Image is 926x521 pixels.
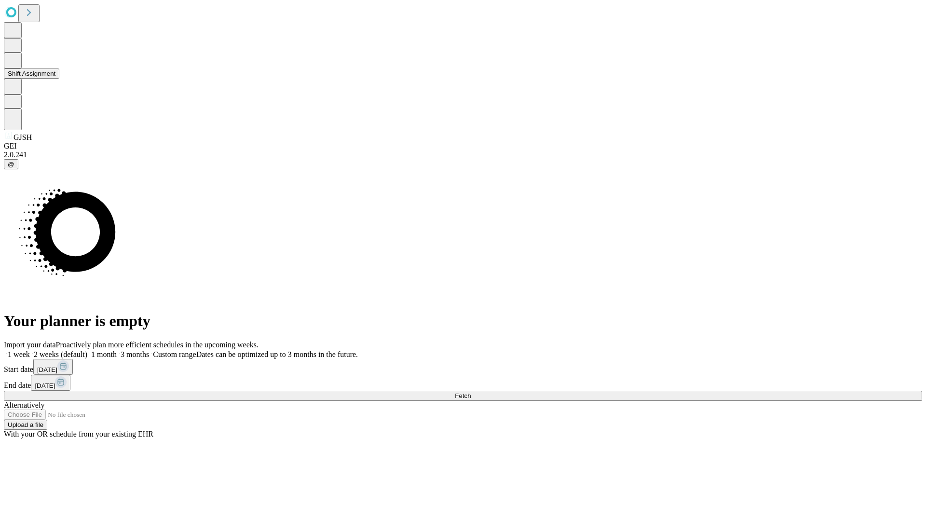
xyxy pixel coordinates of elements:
[4,430,153,438] span: With your OR schedule from your existing EHR
[35,382,55,389] span: [DATE]
[31,375,70,391] button: [DATE]
[8,350,30,358] span: 1 week
[4,69,59,79] button: Shift Assignment
[14,133,32,141] span: GJSH
[455,392,471,399] span: Fetch
[4,375,922,391] div: End date
[4,312,922,330] h1: Your planner is empty
[4,401,44,409] span: Alternatively
[4,420,47,430] button: Upload a file
[4,391,922,401] button: Fetch
[4,159,18,169] button: @
[4,359,922,375] div: Start date
[121,350,149,358] span: 3 months
[4,151,922,159] div: 2.0.241
[4,142,922,151] div: GEI
[33,359,73,375] button: [DATE]
[56,341,259,349] span: Proactively plan more efficient schedules in the upcoming weeks.
[196,350,358,358] span: Dates can be optimized up to 3 months in the future.
[153,350,196,358] span: Custom range
[91,350,117,358] span: 1 month
[4,341,56,349] span: Import your data
[37,366,57,373] span: [DATE]
[34,350,87,358] span: 2 weeks (default)
[8,161,14,168] span: @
